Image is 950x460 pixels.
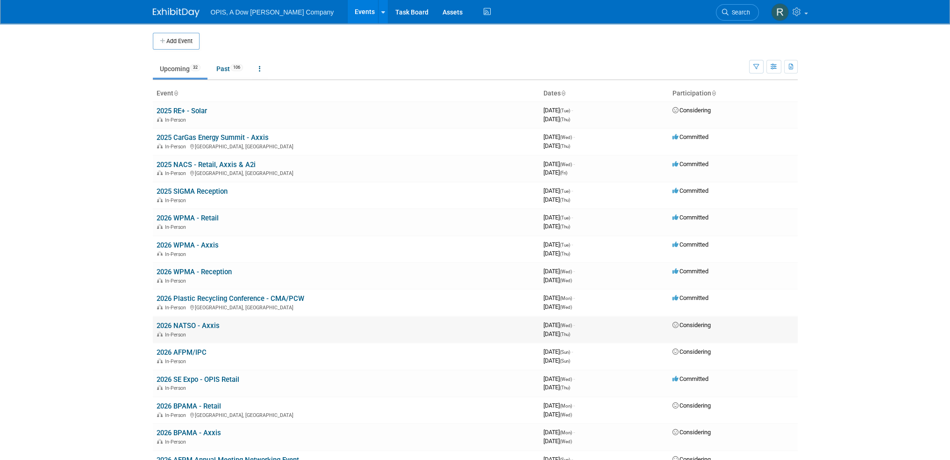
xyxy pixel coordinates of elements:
span: OPIS, A Dow [PERSON_NAME] Company [211,8,334,16]
div: [GEOGRAPHIC_DATA], [GEOGRAPHIC_DATA] [157,142,536,150]
span: [DATE] [543,250,570,257]
th: Event [153,86,540,102]
a: 2025 CarGas Energy Summit - Axxis [157,133,269,142]
span: In-Person [165,278,189,284]
span: In-Person [165,439,189,445]
span: In-Person [165,358,189,365]
a: 2026 WPMA - Retail [157,214,219,222]
th: Dates [540,86,669,102]
span: Considering [672,429,711,436]
span: - [571,241,573,248]
span: [DATE] [543,187,573,194]
span: Considering [672,321,711,329]
span: Committed [672,161,708,168]
img: In-Person Event [157,385,163,390]
span: [DATE] [543,303,572,310]
span: (Thu) [560,224,570,229]
a: Upcoming32 [153,60,207,78]
span: (Sun) [560,350,570,355]
img: Renee Ortner [771,3,789,21]
span: - [573,294,575,301]
span: Committed [672,294,708,301]
span: (Sun) [560,358,570,364]
span: [DATE] [543,357,570,364]
span: (Tue) [560,215,570,220]
span: [DATE] [543,241,573,248]
a: 2026 AFPM/IPC [157,348,207,357]
span: In-Person [165,144,189,150]
span: In-Person [165,197,189,204]
span: [DATE] [543,375,575,382]
span: [DATE] [543,116,570,123]
span: In-Person [165,224,189,230]
span: (Thu) [560,117,570,122]
img: In-Person Event [157,439,163,444]
span: - [573,161,575,168]
span: - [573,402,575,409]
img: In-Person Event [157,117,163,122]
a: 2025 NACS - Retail, Axxis & A2i [157,161,256,169]
a: 2026 NATSO - Axxis [157,321,220,330]
span: Considering [672,107,711,114]
span: (Wed) [560,305,572,310]
img: In-Person Event [157,224,163,229]
span: [DATE] [543,429,575,436]
span: (Mon) [560,403,572,409]
span: Considering [672,348,711,355]
span: [DATE] [543,268,575,275]
a: Search [716,4,759,21]
span: (Tue) [560,108,570,113]
span: (Thu) [560,385,570,390]
span: In-Person [165,385,189,391]
div: [GEOGRAPHIC_DATA], [GEOGRAPHIC_DATA] [157,411,536,418]
button: Add Event [153,33,200,50]
span: - [573,429,575,436]
a: Past106 [209,60,250,78]
a: 2026 BPAMA - Axxis [157,429,221,437]
span: (Tue) [560,242,570,248]
img: In-Person Event [157,251,163,256]
a: 2026 SE Expo - OPIS Retail [157,375,239,384]
span: (Mon) [560,430,572,435]
a: 2025 SIGMA Reception [157,187,228,196]
a: Sort by Start Date [561,89,565,97]
span: (Mon) [560,296,572,301]
span: [DATE] [543,321,575,329]
span: 32 [190,64,200,71]
span: (Fri) [560,170,567,175]
a: 2026 WPMA - Reception [157,268,232,276]
div: [GEOGRAPHIC_DATA], [GEOGRAPHIC_DATA] [157,169,536,176]
span: In-Person [165,412,189,418]
span: [DATE] [543,223,570,230]
th: Participation [669,86,798,102]
span: Committed [672,241,708,248]
a: Sort by Event Name [173,89,178,97]
span: [DATE] [543,294,575,301]
span: [DATE] [543,384,570,391]
span: 106 [230,64,243,71]
a: Sort by Participation Type [711,89,716,97]
span: [DATE] [543,196,570,203]
span: [DATE] [543,438,572,445]
span: - [573,375,575,382]
span: - [573,321,575,329]
img: ExhibitDay [153,8,200,17]
span: (Wed) [560,323,572,328]
span: (Wed) [560,439,572,444]
span: (Thu) [560,197,570,203]
span: - [571,187,573,194]
a: 2026 BPAMA - Retail [157,402,221,410]
div: [GEOGRAPHIC_DATA], [GEOGRAPHIC_DATA] [157,303,536,311]
span: (Thu) [560,332,570,337]
span: Search [729,9,750,16]
img: In-Person Event [157,358,163,363]
img: In-Person Event [157,278,163,283]
span: [DATE] [543,330,570,337]
a: 2026 WPMA - Axxis [157,241,219,249]
span: (Wed) [560,269,572,274]
span: - [571,107,573,114]
span: (Wed) [560,278,572,283]
span: - [573,268,575,275]
img: In-Person Event [157,197,163,202]
span: Committed [672,187,708,194]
